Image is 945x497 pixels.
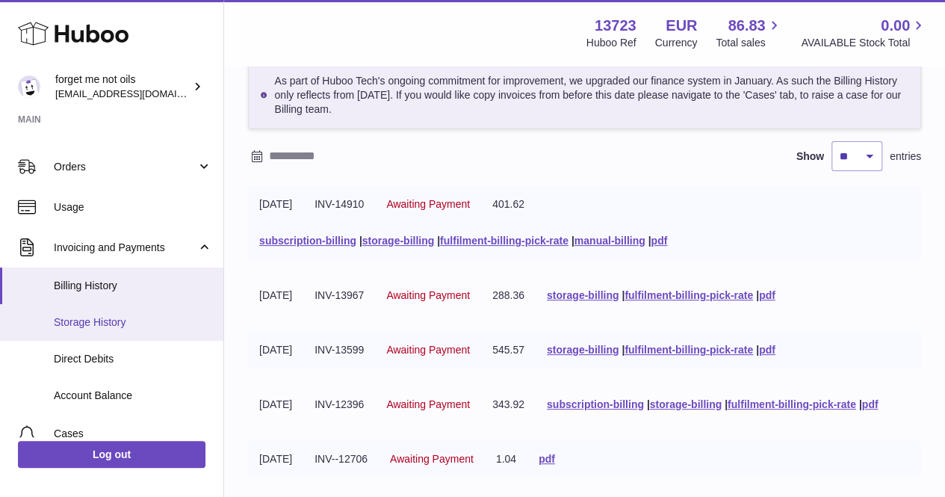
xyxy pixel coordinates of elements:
[666,16,697,36] strong: EUR
[647,398,650,410] span: |
[437,235,440,247] span: |
[54,427,212,441] span: Cases
[651,235,667,247] a: pdf
[725,398,728,410] span: |
[655,36,698,50] div: Currency
[539,453,555,465] a: pdf
[54,315,212,330] span: Storage History
[756,344,759,356] span: |
[440,235,568,247] a: fulfilment-billing-pick-rate
[248,186,303,223] td: [DATE]
[801,16,927,50] a: 0.00 AVAILABLE Stock Total
[54,279,212,293] span: Billing History
[650,398,722,410] a: storage-billing
[595,16,636,36] strong: 13723
[622,289,625,301] span: |
[547,398,644,410] a: subscription-billing
[728,16,765,36] span: 86.83
[386,289,470,301] span: Awaiting Payment
[390,453,474,465] span: Awaiting Payment
[386,198,470,210] span: Awaiting Payment
[586,36,636,50] div: Huboo Ref
[259,235,356,247] a: subscription-billing
[881,16,910,36] span: 0.00
[303,386,375,423] td: INV-12396
[55,87,220,99] span: [EMAIL_ADDRESS][DOMAIN_NAME]
[481,332,536,368] td: 545.57
[481,277,536,314] td: 288.36
[759,344,775,356] a: pdf
[759,289,775,301] a: pdf
[303,277,375,314] td: INV-13967
[622,344,625,356] span: |
[248,61,921,129] div: As part of Huboo Tech's ongoing commitment for improvement, we upgraded our finance system in Jan...
[547,289,619,301] a: storage-billing
[54,160,196,174] span: Orders
[625,344,753,356] a: fulfilment-billing-pick-rate
[303,332,375,368] td: INV-13599
[248,332,303,368] td: [DATE]
[890,149,921,164] span: entries
[248,277,303,314] td: [DATE]
[801,36,927,50] span: AVAILABLE Stock Total
[574,235,645,247] a: manual-billing
[386,344,470,356] span: Awaiting Payment
[716,16,782,50] a: 86.83 Total sales
[862,398,879,410] a: pdf
[248,441,303,478] td: [DATE]
[859,398,862,410] span: |
[648,235,651,247] span: |
[54,200,212,214] span: Usage
[481,186,536,223] td: 401.62
[55,72,190,101] div: forget me not oils
[54,352,212,366] span: Direct Debits
[54,241,196,255] span: Invoicing and Payments
[18,75,40,98] img: forgetmenothf@gmail.com
[728,398,856,410] a: fulfilment-billing-pick-rate
[547,344,619,356] a: storage-billing
[18,441,205,468] a: Log out
[362,235,434,247] a: storage-billing
[248,386,303,423] td: [DATE]
[359,235,362,247] span: |
[796,149,824,164] label: Show
[303,441,379,478] td: INV--12706
[481,386,536,423] td: 343.92
[756,289,759,301] span: |
[716,36,782,50] span: Total sales
[571,235,574,247] span: |
[625,289,753,301] a: fulfilment-billing-pick-rate
[386,398,470,410] span: Awaiting Payment
[303,186,375,223] td: INV-14910
[54,389,212,403] span: Account Balance
[485,441,527,478] td: 1.04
